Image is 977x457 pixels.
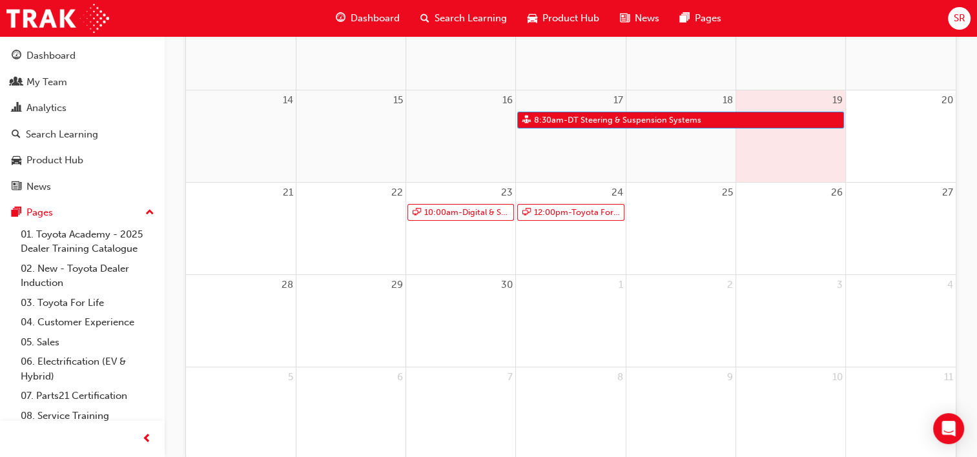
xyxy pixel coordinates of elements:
[680,10,690,26] span: pages-icon
[620,10,630,26] span: news-icon
[533,205,621,221] span: 12:00pm - Toyota For Life In Action - Virtual Classroom
[516,90,626,183] td: September 17, 2025
[522,112,531,128] span: sessionType_FACE_TO_FACE-icon
[296,183,406,275] td: September 22, 2025
[846,275,956,367] td: October 4, 2025
[500,90,515,110] a: September 16, 2025
[15,332,159,352] a: 05. Sales
[15,259,159,293] a: 02. New - Toyota Dealer Induction
[12,50,21,62] span: guage-icon
[846,183,956,275] td: September 27, 2025
[939,90,956,110] a: September 20, 2025
[616,275,626,295] a: October 1, 2025
[351,11,400,26] span: Dashboard
[735,90,845,183] td: September 19, 2025
[933,413,964,444] div: Open Intercom Messenger
[389,275,406,295] a: September 29, 2025
[296,275,406,367] td: September 29, 2025
[15,312,159,332] a: 04. Customer Experience
[296,90,406,183] td: September 15, 2025
[389,183,406,203] a: September 22, 2025
[516,183,626,275] td: September 24, 2025
[26,153,83,168] div: Product Hub
[609,183,626,203] a: September 24, 2025
[280,90,296,110] a: September 14, 2025
[830,90,845,110] a: September 19, 2025
[26,75,67,90] div: My Team
[279,275,296,295] a: September 28, 2025
[735,183,845,275] td: September 26, 2025
[516,275,626,367] td: October 1, 2025
[142,431,152,447] span: prev-icon
[26,127,98,142] div: Search Learning
[26,101,67,116] div: Analytics
[828,183,845,203] a: September 26, 2025
[26,179,51,194] div: News
[12,129,21,141] span: search-icon
[424,205,511,221] span: 10:00am - Digital & Social Media Marketing Strategy
[5,70,159,94] a: My Team
[846,90,956,183] td: September 20, 2025
[533,112,702,128] span: 8:30am - DT Steering & Suspension Systems
[186,183,296,275] td: September 21, 2025
[720,90,735,110] a: September 18, 2025
[280,183,296,203] a: September 21, 2025
[670,5,732,32] a: pages-iconPages
[410,5,517,32] a: search-iconSearch Learning
[626,275,735,367] td: October 2, 2025
[635,11,659,26] span: News
[695,11,721,26] span: Pages
[5,175,159,199] a: News
[5,41,159,201] button: DashboardMy TeamAnalyticsSearch LearningProduct HubNews
[615,367,626,387] a: October 8, 2025
[413,205,421,221] span: sessionType_ONLINE_URL-icon
[505,367,515,387] a: October 7, 2025
[611,90,626,110] a: September 17, 2025
[15,406,159,426] a: 08. Service Training
[830,367,845,387] a: October 10, 2025
[610,5,670,32] a: news-iconNews
[948,7,971,30] button: SR
[940,183,956,203] a: September 27, 2025
[941,367,956,387] a: October 11, 2025
[542,11,599,26] span: Product Hub
[12,77,21,88] span: people-icon
[953,11,965,26] span: SR
[15,386,159,406] a: 07. Parts21 Certification
[406,183,516,275] td: September 23, 2025
[5,44,159,68] a: Dashboard
[499,183,515,203] a: September 23, 2025
[735,275,845,367] td: October 3, 2025
[145,205,154,221] span: up-icon
[435,11,507,26] span: Search Learning
[186,90,296,183] td: September 14, 2025
[12,103,21,114] span: chart-icon
[626,183,735,275] td: September 25, 2025
[406,90,516,183] td: September 16, 2025
[325,5,410,32] a: guage-iconDashboard
[499,275,515,295] a: September 30, 2025
[12,155,21,167] span: car-icon
[725,275,735,295] a: October 2, 2025
[5,148,159,172] a: Product Hub
[5,123,159,147] a: Search Learning
[26,205,53,220] div: Pages
[336,10,345,26] span: guage-icon
[517,5,610,32] a: car-iconProduct Hub
[5,201,159,225] button: Pages
[522,205,531,221] span: sessionType_ONLINE_URL-icon
[285,367,296,387] a: October 5, 2025
[528,10,537,26] span: car-icon
[626,90,735,183] td: September 18, 2025
[15,293,159,313] a: 03. Toyota For Life
[15,352,159,386] a: 06. Electrification (EV & Hybrid)
[725,367,735,387] a: October 9, 2025
[945,275,956,295] a: October 4, 2025
[6,4,109,33] img: Trak
[719,183,735,203] a: September 25, 2025
[26,48,76,63] div: Dashboard
[12,207,21,219] span: pages-icon
[395,367,406,387] a: October 6, 2025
